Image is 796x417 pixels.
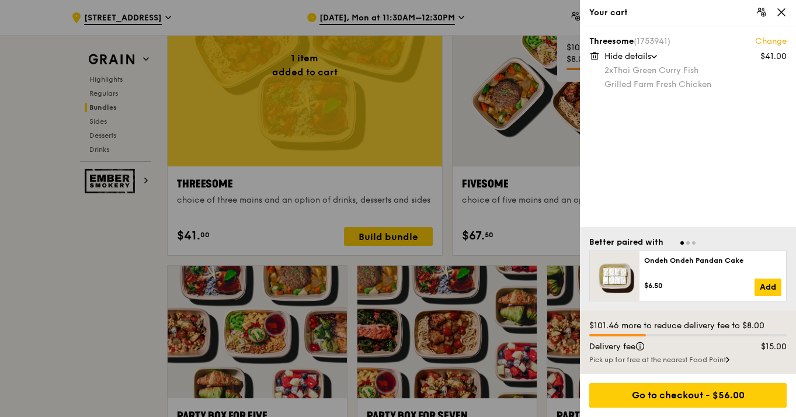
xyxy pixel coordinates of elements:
a: Add [755,279,781,296]
div: $41.00 [760,51,787,62]
span: Hide details [604,51,651,61]
div: $6.50 [644,281,755,290]
span: (1753941) [634,36,670,46]
div: Delivery fee [582,341,741,353]
div: Pick up for free at the nearest Food Point [589,355,787,364]
span: 2x [604,65,613,75]
div: $15.00 [741,341,794,353]
span: Go to slide 1 [680,241,684,245]
a: Change [755,36,787,47]
div: Go to checkout - $56.00 [589,383,787,408]
span: Go to slide 3 [692,241,696,245]
div: $101.46 more to reduce delivery fee to $8.00 [589,320,787,332]
div: Ondeh Ondeh Pandan Cake [644,256,781,265]
div: Threesome [589,36,787,47]
div: Thai Green Curry Fish [604,65,787,77]
div: Grilled Farm Fresh Chicken [604,79,787,91]
div: Better paired with [589,237,663,248]
div: Your cart [589,7,787,19]
span: Go to slide 2 [686,241,690,245]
